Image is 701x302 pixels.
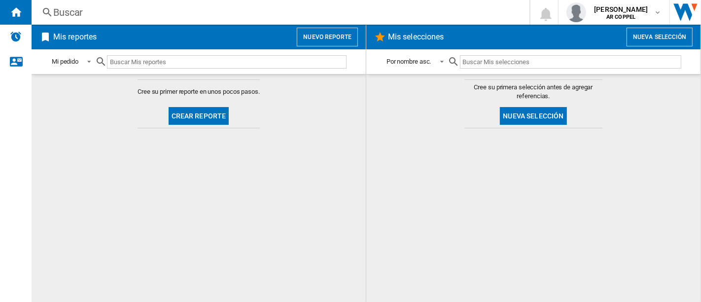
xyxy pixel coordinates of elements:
span: [PERSON_NAME] [594,4,648,14]
h2: Mis reportes [51,28,99,46]
img: alerts-logo.svg [10,31,22,42]
button: Nueva selección [627,28,693,46]
button: Crear reporte [169,107,229,125]
span: Cree su primer reporte en unos pocos pasos. [138,87,260,96]
img: profile.jpg [566,2,586,22]
div: Por nombre asc. [386,58,431,65]
h2: Mis selecciones [386,28,446,46]
input: Buscar Mis selecciones [460,55,681,69]
span: Cree su primera selección antes de agregar referencias. [464,83,602,101]
button: Nuevo reporte [297,28,358,46]
input: Buscar Mis reportes [107,55,347,69]
div: Mi pedido [52,58,78,65]
button: Nueva selección [500,107,566,125]
div: Buscar [53,5,504,19]
b: AR COPPEL [606,14,635,20]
